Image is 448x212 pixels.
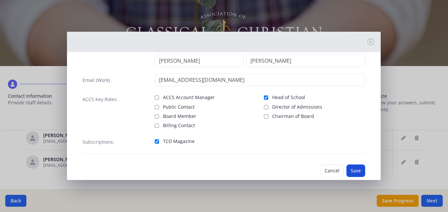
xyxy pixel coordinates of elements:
[82,77,110,84] label: Email (Work)
[272,104,322,110] span: Director of Admissions
[82,96,118,103] label: ACCS Key Roles:
[155,124,159,128] input: Billing Contact
[264,105,268,109] input: Director of Admissions
[163,113,196,120] span: Board Member
[163,138,195,145] span: TCD Magazine
[246,54,365,67] input: Last Name
[163,104,195,110] span: Public Contact
[155,54,243,67] input: First Name
[163,94,215,101] span: ACCS Account Manager
[272,113,314,120] span: Chairman of Board
[155,139,159,144] input: TCD Magazine
[155,95,159,100] input: ACCS Account Manager
[320,164,344,177] button: Cancel
[163,122,195,129] span: Billing Contact
[155,105,159,109] input: Public Contact
[264,95,268,100] input: Head of School
[155,74,365,86] input: contact@site.com
[272,94,305,101] span: Head of School
[264,114,268,119] input: Chairman of Board
[155,114,159,119] input: Board Member
[82,139,114,145] label: Subscriptions:
[346,164,365,177] button: Save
